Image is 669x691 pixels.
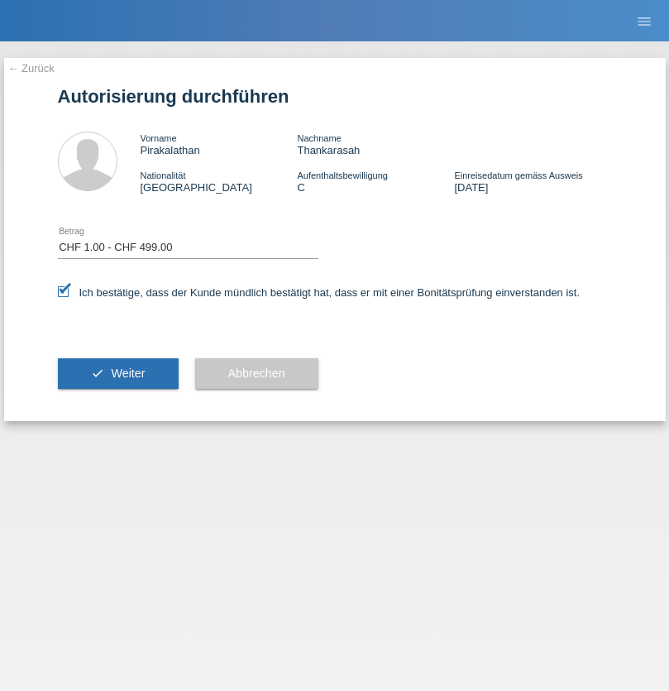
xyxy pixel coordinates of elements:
[141,170,186,180] span: Nationalität
[141,133,177,143] span: Vorname
[111,367,145,380] span: Weiter
[58,86,612,107] h1: Autorisierung durchführen
[8,62,55,74] a: ← Zurück
[454,170,582,180] span: Einreisedatum gemäss Ausweis
[58,286,581,299] label: Ich bestätige, dass der Kunde mündlich bestätigt hat, dass er mit einer Bonitätsprüfung einversta...
[297,132,454,156] div: Thankarasah
[58,358,179,390] button: check Weiter
[628,16,661,26] a: menu
[228,367,285,380] span: Abbrechen
[454,169,611,194] div: [DATE]
[195,358,318,390] button: Abbrechen
[141,132,298,156] div: Pirakalathan
[91,367,104,380] i: check
[297,170,387,180] span: Aufenthaltsbewilligung
[297,169,454,194] div: C
[636,13,652,30] i: menu
[297,133,341,143] span: Nachname
[141,169,298,194] div: [GEOGRAPHIC_DATA]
